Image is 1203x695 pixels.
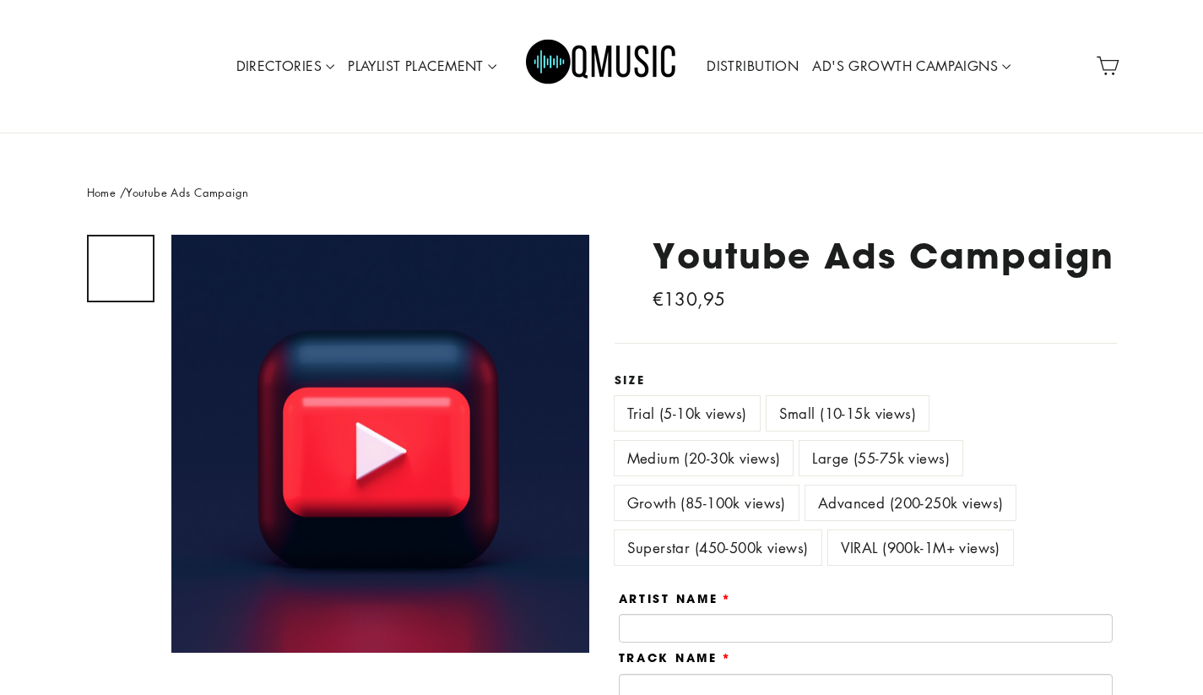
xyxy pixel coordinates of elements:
h1: Youtube Ads Campaign [653,235,1117,276]
span: €130,95 [653,287,726,311]
label: Trial (5-10k views) [615,396,760,431]
label: Small (10-15k views) [767,396,929,431]
a: Home [87,184,117,200]
div: Primary [177,17,1027,116]
label: Artist Name [619,592,733,605]
label: VIRAL (900k-1M+ views) [828,530,1013,565]
a: AD'S GROWTH CAMPAIGNS [805,47,1017,86]
label: Track Name [619,651,732,665]
img: Q Music Promotions [526,28,678,104]
a: PLAYLIST PLACEMENT [341,47,503,86]
label: Large (55-75k views) [799,441,962,475]
label: Medium (20-30k views) [615,441,794,475]
a: DISTRIBUTION [700,47,805,86]
label: Size [615,373,1117,387]
nav: breadcrumbs [87,184,1117,202]
a: DIRECTORIES [230,47,342,86]
span: / [120,184,126,200]
label: Superstar (450-500k views) [615,530,821,565]
label: Growth (85-100k views) [615,486,799,520]
label: Advanced (200-250k views) [805,486,1016,520]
